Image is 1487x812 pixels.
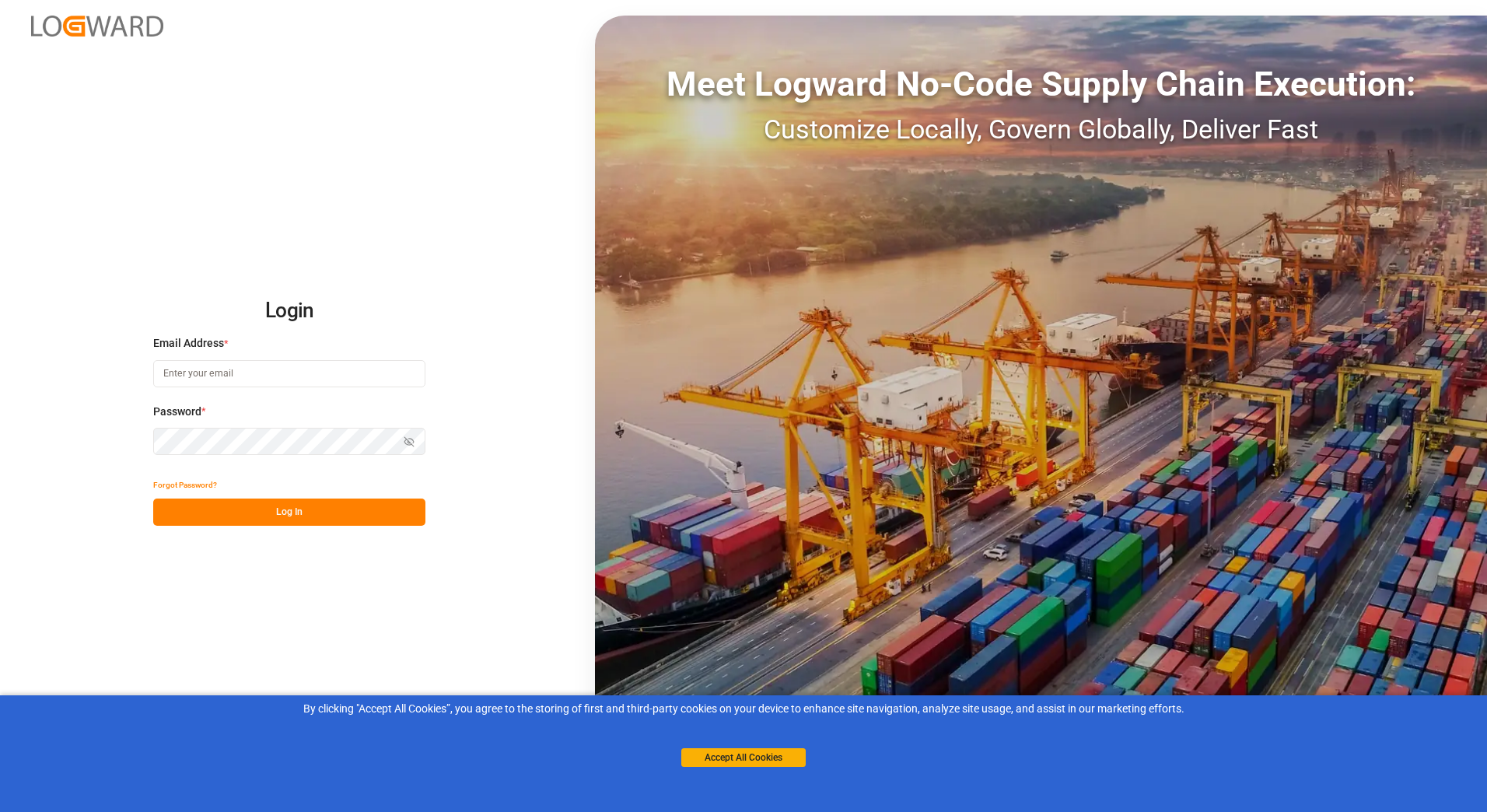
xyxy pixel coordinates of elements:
input: Enter your email [153,360,425,387]
h2: Login [153,286,425,336]
div: By clicking "Accept All Cookies”, you agree to the storing of first and third-party cookies on yo... [11,701,1476,717]
button: Forgot Password? [153,471,217,499]
span: Password [153,404,201,420]
div: Meet Logward No-Code Supply Chain Execution: [595,58,1487,110]
button: Accept All Cookies [681,748,806,767]
div: Customize Locally, Govern Globally, Deliver Fast [595,110,1487,149]
span: Email Address [153,335,224,352]
img: Logward_new_orange.png [31,16,163,37]
button: Log In [153,499,425,526]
